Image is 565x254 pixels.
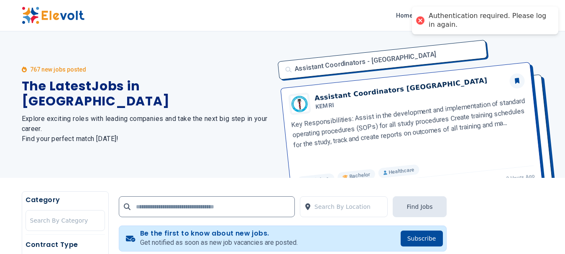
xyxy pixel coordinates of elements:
[393,9,416,22] a: Home
[140,238,298,248] p: Get notified as soon as new job vacancies are posted.
[140,229,298,238] h4: Be the first to know about new jobs.
[26,240,105,250] h5: Contract Type
[393,196,446,217] button: Find Jobs
[22,7,84,24] img: Elevolt
[401,231,443,246] button: Subscribe
[26,195,105,205] h5: Category
[22,114,273,144] h2: Explore exciting roles with leading companies and take the next big step in your career. Find you...
[429,12,550,29] div: Authentication required. Please log in again.
[22,79,273,109] h1: The Latest Jobs in [GEOGRAPHIC_DATA]
[30,65,86,74] p: 767 new jobs posted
